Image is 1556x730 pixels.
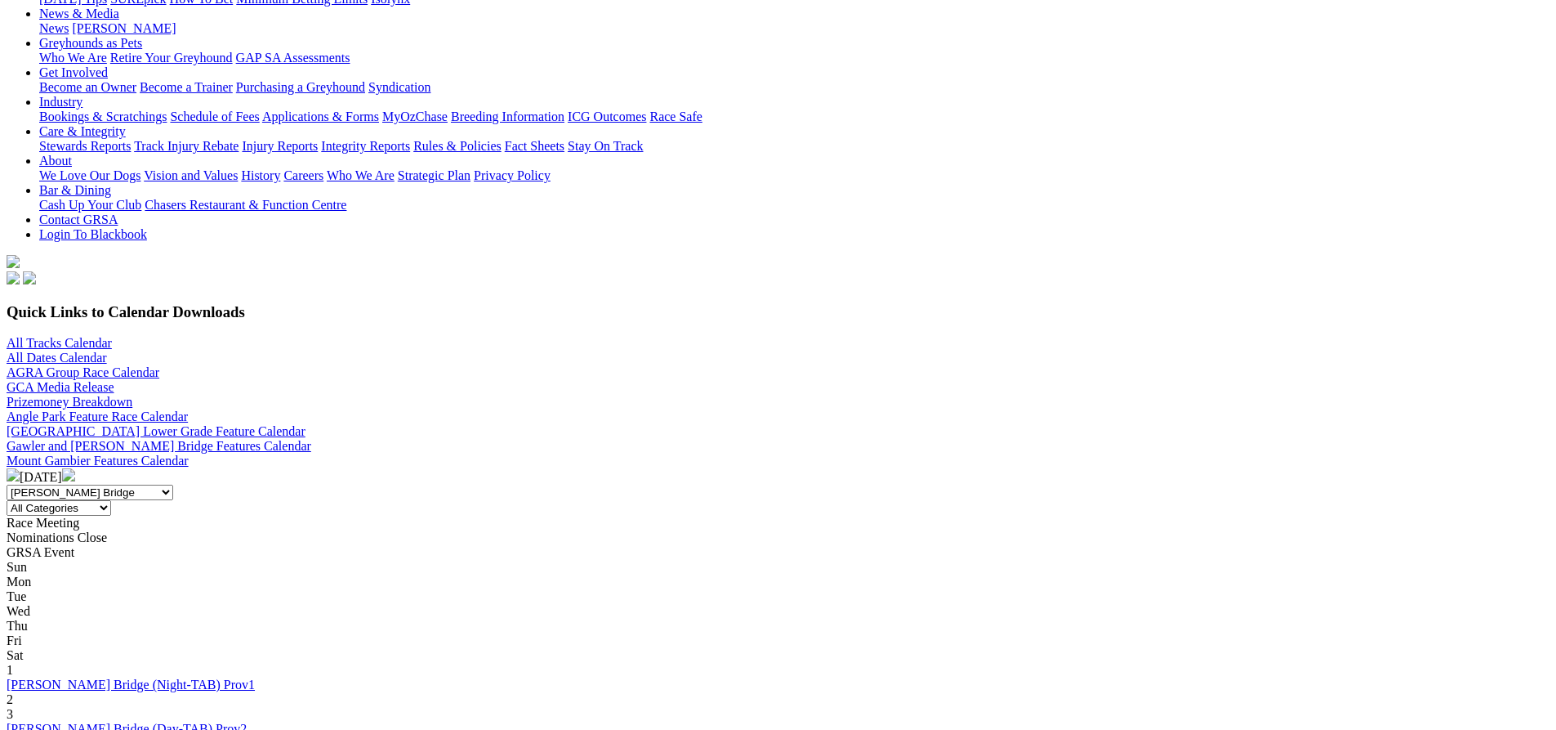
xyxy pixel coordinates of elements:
[7,678,255,692] a: [PERSON_NAME] Bridge (Night-TAB) Prov1
[39,80,1549,95] div: Get Involved
[7,365,159,379] a: AGRA Group Race Calendar
[236,51,350,65] a: GAP SA Assessments
[39,139,131,153] a: Stewards Reports
[39,51,1549,65] div: Greyhounds as Pets
[39,154,72,168] a: About
[23,271,36,284] img: twitter.svg
[7,303,1549,321] h3: Quick Links to Calendar Downloads
[39,51,107,65] a: Who We Are
[7,454,189,468] a: Mount Gambier Features Calendar
[7,707,13,721] span: 3
[39,168,1549,183] div: About
[7,439,311,453] a: Gawler and [PERSON_NAME] Bridge Features Calendar
[7,351,107,365] a: All Dates Calendar
[474,168,551,182] a: Privacy Policy
[283,168,323,182] a: Careers
[39,110,1549,124] div: Industry
[7,545,1549,560] div: GRSA Event
[236,80,365,94] a: Purchasing a Greyhound
[7,516,1549,531] div: Race Meeting
[505,139,564,153] a: Fact Sheets
[398,168,470,182] a: Strategic Plan
[7,380,114,394] a: GCA Media Release
[7,255,20,268] img: logo-grsa-white.png
[140,80,233,94] a: Become a Trainer
[110,51,233,65] a: Retire Your Greyhound
[241,168,280,182] a: History
[7,424,305,438] a: [GEOGRAPHIC_DATA] Lower Grade Feature Calendar
[39,21,69,35] a: News
[568,139,643,153] a: Stay On Track
[39,227,147,241] a: Login To Blackbook
[649,110,702,123] a: Race Safe
[7,634,1549,648] div: Fri
[382,110,448,123] a: MyOzChase
[39,80,136,94] a: Become an Owner
[39,95,82,109] a: Industry
[327,168,395,182] a: Who We Are
[170,110,259,123] a: Schedule of Fees
[7,560,1549,575] div: Sun
[7,336,112,350] a: All Tracks Calendar
[7,589,1549,604] div: Tue
[7,648,1549,663] div: Sat
[39,213,118,226] a: Contact GRSA
[7,663,13,677] span: 1
[7,619,1549,634] div: Thu
[39,36,142,50] a: Greyhounds as Pets
[39,198,1549,213] div: Bar & Dining
[39,21,1549,36] div: News & Media
[262,110,379,123] a: Applications & Forms
[368,80,430,94] a: Syndication
[7,692,13,706] span: 2
[413,139,502,153] a: Rules & Policies
[39,7,119,20] a: News & Media
[7,468,20,481] img: chevron-left-pager-white.svg
[7,271,20,284] img: facebook.svg
[39,139,1549,154] div: Care & Integrity
[7,604,1549,619] div: Wed
[242,139,318,153] a: Injury Reports
[7,395,132,409] a: Prizemoney Breakdown
[7,468,1549,485] div: [DATE]
[39,168,140,182] a: We Love Our Dogs
[321,139,410,153] a: Integrity Reports
[39,110,167,123] a: Bookings & Scratchings
[39,124,126,138] a: Care & Integrity
[451,110,564,123] a: Breeding Information
[7,410,188,423] a: Angle Park Feature Race Calendar
[134,139,239,153] a: Track Injury Rebate
[568,110,646,123] a: ICG Outcomes
[7,531,1549,545] div: Nominations Close
[7,575,1549,589] div: Mon
[39,183,111,197] a: Bar & Dining
[145,198,346,212] a: Chasers Restaurant & Function Centre
[72,21,176,35] a: [PERSON_NAME]
[39,198,141,212] a: Cash Up Your Club
[144,168,238,182] a: Vision and Values
[39,65,108,79] a: Get Involved
[62,468,75,481] img: chevron-right-pager-white.svg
